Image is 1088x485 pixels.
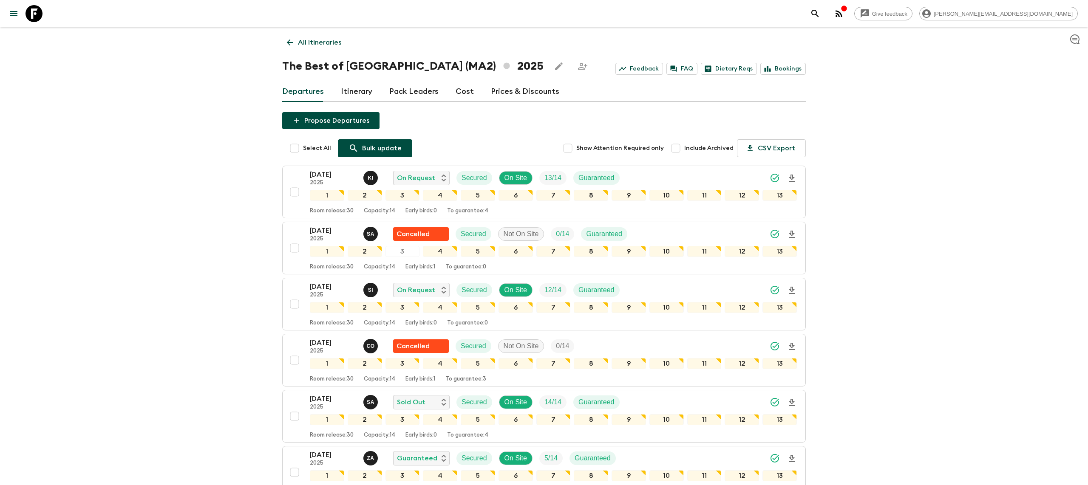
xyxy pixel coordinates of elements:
div: Trip Fill [539,283,567,297]
div: 8 [574,302,608,313]
div: Trip Fill [539,395,567,409]
div: 4 [423,190,457,201]
div: 10 [649,358,684,369]
p: S A [367,399,374,406]
svg: Synced Successfully [770,397,780,407]
span: Include Archived [684,144,734,152]
button: KI [363,171,380,185]
span: Chama Ouammi [363,341,380,348]
div: 5 [461,358,495,369]
p: 2025 [310,292,357,299]
p: [DATE] [310,169,357,180]
div: 2 [348,246,382,257]
a: FAQ [666,63,697,75]
p: On Site [504,285,527,295]
button: [DATE]2025Samir AchahriSold OutSecuredOn SiteTrip FillGuaranteed12345678910111213Room release:30C... [282,390,806,443]
svg: Download Onboarding [787,173,797,183]
div: 9 [612,358,646,369]
div: 3 [385,190,420,201]
a: Bulk update [338,139,412,157]
div: 7 [536,302,571,313]
p: All itineraries [298,37,341,48]
p: 2025 [310,236,357,242]
div: 5 [461,246,495,257]
div: 6 [499,470,533,481]
p: Guaranteed [575,453,611,463]
p: Not On Site [504,229,539,239]
div: On Site [499,395,533,409]
div: 7 [536,246,571,257]
svg: Synced Successfully [770,453,780,463]
p: On Request [397,173,435,183]
div: 13 [762,470,797,481]
div: 1 [310,302,344,313]
div: Flash Pack cancellation [393,339,449,353]
p: Not On Site [504,341,539,351]
a: Dietary Reqs [701,63,757,75]
div: 7 [536,358,571,369]
button: SA [363,227,380,241]
p: 13 / 14 [544,173,561,183]
p: On Site [504,453,527,463]
div: Secured [456,395,492,409]
div: 6 [499,302,533,313]
p: 5 / 14 [544,453,558,463]
div: 5 [461,470,495,481]
div: 10 [649,190,684,201]
div: 1 [310,470,344,481]
div: Trip Fill [539,171,567,185]
div: 8 [574,246,608,257]
div: 3 [385,470,420,481]
div: Trip Fill [551,227,574,241]
button: SI [363,283,380,297]
div: 7 [536,470,571,481]
div: 12 [725,358,759,369]
p: Capacity: 14 [364,320,395,327]
div: 6 [499,414,533,425]
div: Not On Site [498,339,544,353]
p: Room release: 30 [310,376,354,383]
span: Samir Achahri [363,229,380,236]
div: 2 [348,358,382,369]
div: 8 [574,470,608,481]
span: Zakaria Achahri [363,454,380,460]
p: Early birds: 1 [405,376,435,383]
p: S A [367,231,374,237]
p: [DATE] [310,282,357,292]
div: 1 [310,414,344,425]
div: 12 [725,414,759,425]
div: 13 [762,190,797,201]
p: Capacity: 14 [364,264,395,271]
button: SA [363,395,380,409]
div: 3 [385,246,420,257]
div: On Site [499,451,533,465]
p: To guarantee: 0 [445,264,486,271]
button: Propose Departures [282,112,380,129]
svg: Download Onboarding [787,398,797,408]
div: 12 [725,246,759,257]
p: Cancelled [397,229,430,239]
p: To guarantee: 4 [447,208,488,214]
div: Flash Pack cancellation [393,227,449,241]
div: 6 [499,190,533,201]
p: [DATE] [310,394,357,404]
div: 2 [348,190,382,201]
div: 13 [762,358,797,369]
p: Secured [462,397,487,407]
p: Z A [367,455,374,462]
div: 10 [649,470,684,481]
div: 13 [762,414,797,425]
p: Guaranteed [397,453,437,463]
div: Secured [456,339,491,353]
div: 3 [385,414,420,425]
p: Early birds: 0 [405,320,437,327]
svg: Synced Successfully [770,285,780,295]
a: All itineraries [282,34,346,51]
div: 4 [423,358,457,369]
p: 2025 [310,348,357,355]
p: 14 / 14 [544,397,561,407]
div: 7 [536,190,571,201]
p: Guaranteed [586,229,622,239]
div: 4 [423,470,457,481]
div: 5 [461,414,495,425]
